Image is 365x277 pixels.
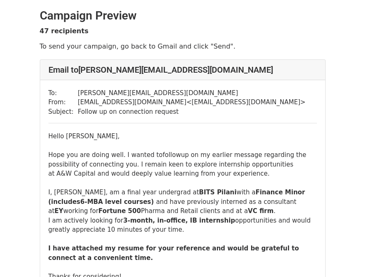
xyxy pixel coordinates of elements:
[48,107,78,117] td: Subject:
[48,65,317,75] h4: Email to [PERSON_NAME][EMAIL_ADDRESS][DOMAIN_NAME]
[55,207,63,215] b: EY
[248,207,273,215] b: VC firm
[48,216,317,244] div: I am actively looking for opportunities and would greatly appreciate 10 minutes of your time.
[199,189,237,196] b: BITS Pilani
[48,98,78,107] td: From:
[78,107,306,117] td: Follow up on connection request
[48,245,299,262] b: I have attached my resume for your reference and would be grateful to connect at a convenient time.
[80,198,154,206] b: 6-MBA level courses)
[48,88,78,98] td: To:
[123,217,235,224] b: 3-month, in-office, IB internship
[48,150,317,179] div: Hope you are doing well. I wanted to up on my earlier message regarding the possibility of connec...
[78,88,306,98] td: [PERSON_NAME][EMAIL_ADDRESS][DOMAIN_NAME]
[40,9,326,23] h2: Campaign Preview
[48,188,317,272] div: I, [PERSON_NAME], am a final year undergrad at with a and have previously interned as a consultan...
[162,151,181,159] span: follow
[78,98,306,107] td: [EMAIL_ADDRESS][DOMAIN_NAME] < [EMAIL_ADDRESS][DOMAIN_NAME] >
[40,27,89,35] strong: 47 recipients
[40,42,326,51] p: To send your campaign, go back to Gmail and click "Send".
[99,207,141,215] b: Fortune 500
[48,189,305,206] b: Finance Minor (includes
